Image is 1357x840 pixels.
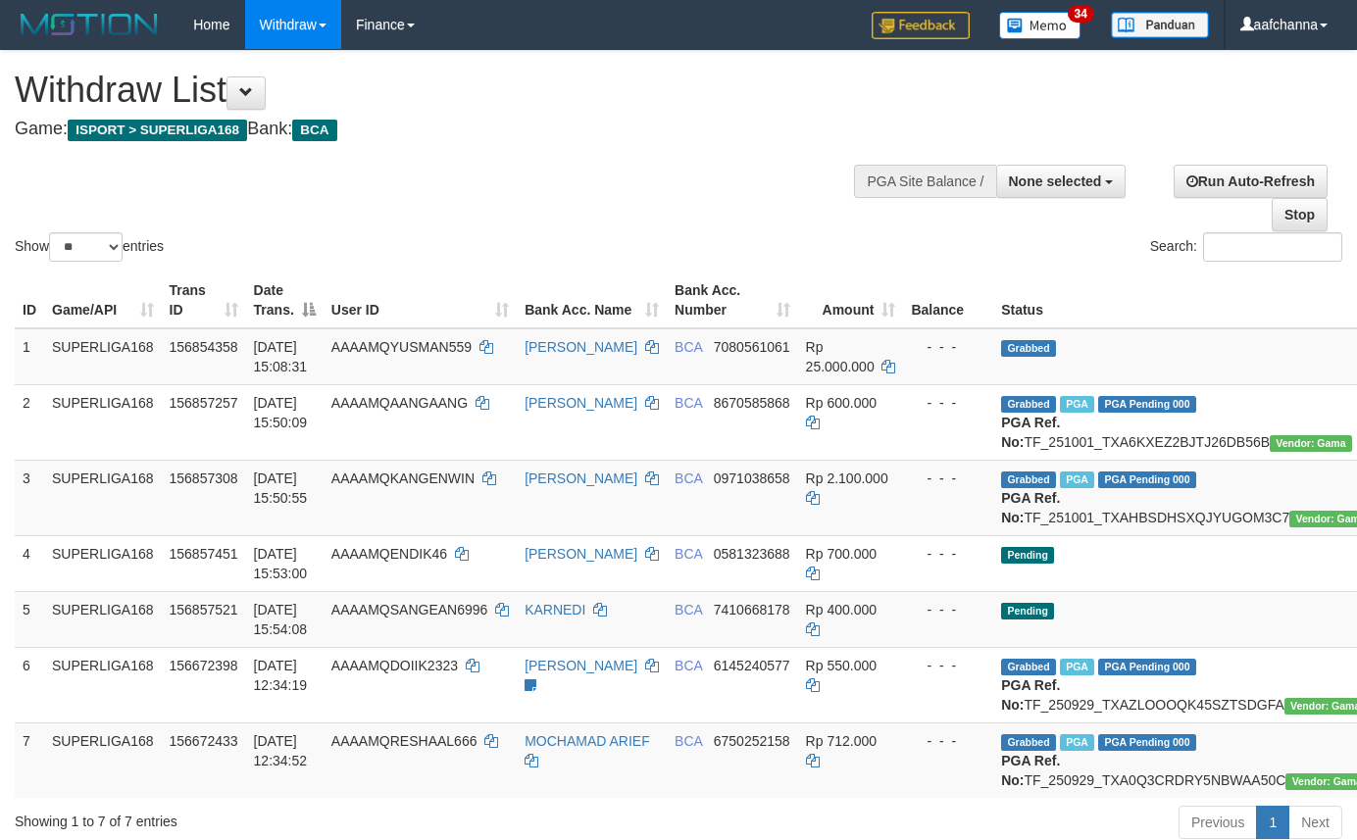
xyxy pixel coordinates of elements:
[170,395,238,411] span: 156857257
[254,658,308,693] span: [DATE] 12:34:19
[15,120,885,139] h4: Game: Bank:
[1098,471,1196,488] span: PGA Pending
[49,232,123,262] select: Showentries
[1098,734,1196,751] span: PGA Pending
[68,120,247,141] span: ISPORT > SUPERLIGA168
[44,328,162,385] td: SUPERLIGA168
[667,272,798,328] th: Bank Acc. Number: activate to sort column ascending
[1001,603,1054,619] span: Pending
[1150,232,1342,262] label: Search:
[44,535,162,591] td: SUPERLIGA168
[15,10,164,39] img: MOTION_logo.png
[1174,165,1328,198] a: Run Auto-Refresh
[254,546,308,581] span: [DATE] 15:53:00
[911,337,985,357] div: - - -
[170,339,238,355] span: 156854358
[1060,471,1094,488] span: Marked by aafsoycanthlai
[714,546,790,562] span: Copy 0581323688 to clipboard
[714,733,790,749] span: Copy 6750252158 to clipboard
[331,339,472,355] span: AAAAMQYUSMAN559
[1001,340,1056,357] span: Grabbed
[675,339,702,355] span: BCA
[1098,396,1196,413] span: PGA Pending
[806,470,888,486] span: Rp 2.100.000
[1001,547,1054,564] span: Pending
[331,395,468,411] span: AAAAMQAANGAANG
[1060,659,1094,675] span: Marked by aafsoycanthlai
[292,120,336,141] span: BCA
[170,470,238,486] span: 156857308
[798,272,904,328] th: Amount: activate to sort column ascending
[714,339,790,355] span: Copy 7080561061 to clipboard
[1111,12,1209,38] img: panduan.png
[525,602,585,618] a: KARNEDI
[1001,471,1056,488] span: Grabbed
[44,591,162,647] td: SUPERLIGA168
[806,395,877,411] span: Rp 600.000
[1001,677,1060,713] b: PGA Ref. No:
[15,232,164,262] label: Show entries
[324,272,517,328] th: User ID: activate to sort column ascending
[999,12,1081,39] img: Button%20Memo.svg
[15,460,44,535] td: 3
[903,272,993,328] th: Balance
[1179,806,1257,839] a: Previous
[15,272,44,328] th: ID
[675,470,702,486] span: BCA
[162,272,246,328] th: Trans ID: activate to sort column ascending
[1060,396,1094,413] span: Marked by aafsoycanthlai
[44,460,162,535] td: SUPERLIGA168
[44,647,162,722] td: SUPERLIGA168
[15,71,885,110] h1: Withdraw List
[872,12,970,39] img: Feedback.jpg
[15,647,44,722] td: 6
[170,733,238,749] span: 156672433
[675,733,702,749] span: BCA
[15,328,44,385] td: 1
[1270,435,1352,452] span: Vendor URL: https://trx31.1velocity.biz
[254,470,308,506] span: [DATE] 15:50:55
[517,272,667,328] th: Bank Acc. Name: activate to sort column ascending
[15,804,551,831] div: Showing 1 to 7 of 7 entries
[331,546,447,562] span: AAAAMQENDIK46
[44,384,162,460] td: SUPERLIGA168
[1001,659,1056,675] span: Grabbed
[675,546,702,562] span: BCA
[1272,198,1328,231] a: Stop
[675,658,702,673] span: BCA
[854,165,995,198] div: PGA Site Balance /
[170,546,238,562] span: 156857451
[254,602,308,637] span: [DATE] 15:54:08
[1098,659,1196,675] span: PGA Pending
[254,339,308,374] span: [DATE] 15:08:31
[1001,490,1060,525] b: PGA Ref. No:
[714,395,790,411] span: Copy 8670585868 to clipboard
[1203,232,1342,262] input: Search:
[525,339,637,355] a: [PERSON_NAME]
[44,722,162,798] td: SUPERLIGA168
[1001,753,1060,788] b: PGA Ref. No:
[331,470,475,486] span: AAAAMQKANGENWIN
[1068,5,1094,23] span: 34
[806,658,877,673] span: Rp 550.000
[525,658,637,673] a: [PERSON_NAME]
[911,656,985,675] div: - - -
[911,544,985,564] div: - - -
[806,546,877,562] span: Rp 700.000
[1001,396,1056,413] span: Grabbed
[254,733,308,768] span: [DATE] 12:34:52
[1001,415,1060,450] b: PGA Ref. No:
[525,395,637,411] a: [PERSON_NAME]
[170,602,238,618] span: 156857521
[246,272,324,328] th: Date Trans.: activate to sort column descending
[525,470,637,486] a: [PERSON_NAME]
[331,658,458,673] span: AAAAMQDOIIK2323
[44,272,162,328] th: Game/API: activate to sort column ascending
[714,470,790,486] span: Copy 0971038658 to clipboard
[996,165,1127,198] button: None selected
[806,602,877,618] span: Rp 400.000
[911,469,985,488] div: - - -
[15,722,44,798] td: 7
[1256,806,1289,839] a: 1
[911,731,985,751] div: - - -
